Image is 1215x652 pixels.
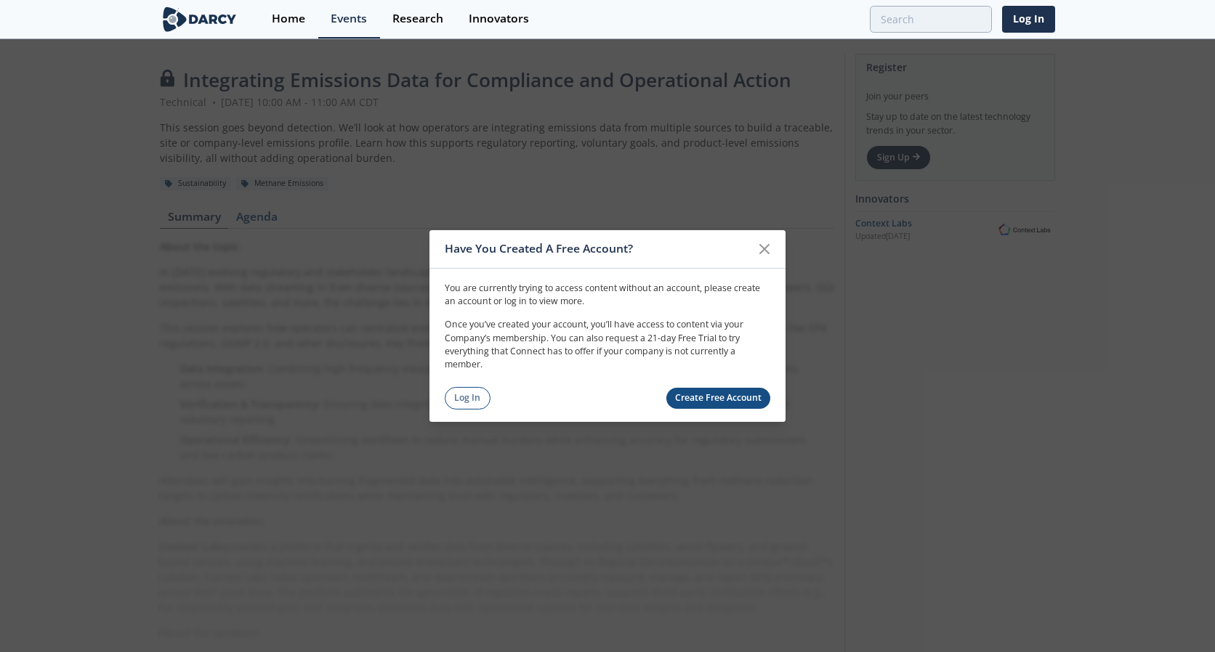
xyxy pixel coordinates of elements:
div: Research [392,13,443,25]
div: Home [272,13,305,25]
p: Once you’ve created your account, you’ll have access to content via your Company’s membership. Yo... [445,318,770,372]
a: Log In [1002,6,1055,33]
div: Events [331,13,367,25]
a: Log In [445,387,491,409]
img: logo-wide.svg [160,7,239,32]
a: Create Free Account [666,388,771,409]
p: You are currently trying to access content without an account, please create an account or log in... [445,281,770,308]
div: Innovators [469,13,529,25]
iframe: chat widget [1154,594,1200,637]
input: Advanced Search [870,6,992,33]
div: Have You Created A Free Account? [445,235,751,263]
